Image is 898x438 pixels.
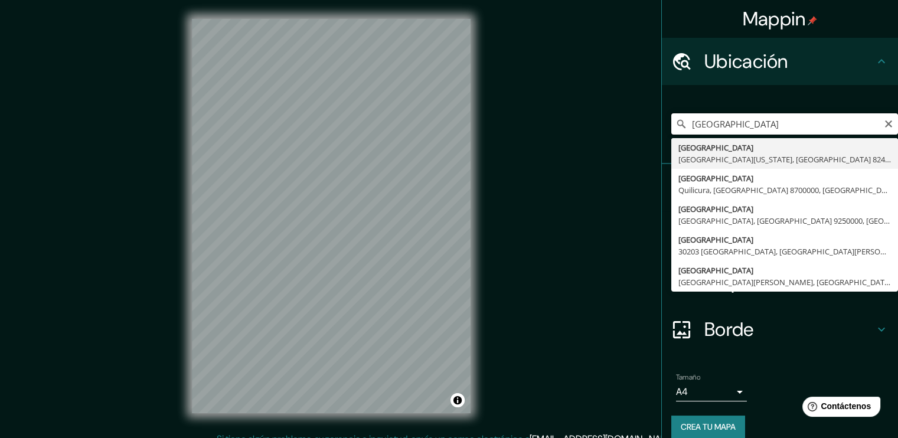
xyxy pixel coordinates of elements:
font: Mappin [743,6,806,31]
div: Borde [662,306,898,353]
img: pin-icon.png [808,16,817,25]
font: [GEOGRAPHIC_DATA][PERSON_NAME], [GEOGRAPHIC_DATA] [678,277,892,287]
div: Estilo [662,211,898,259]
input: Elige tu ciudad o zona [671,113,898,135]
iframe: Lanzador de widgets de ayuda [793,392,885,425]
font: [GEOGRAPHIC_DATA] [678,265,753,276]
div: Ubicación [662,38,898,85]
div: A4 [676,383,747,401]
font: [GEOGRAPHIC_DATA] [678,234,753,245]
font: Ubicación [704,49,788,74]
font: A4 [676,385,688,398]
font: Tamaño [676,372,700,382]
font: [GEOGRAPHIC_DATA] [678,142,753,153]
font: Borde [704,317,754,342]
div: Disposición [662,259,898,306]
button: Claro [884,117,893,129]
canvas: Mapa [192,19,471,413]
font: [GEOGRAPHIC_DATA] [678,204,753,214]
div: Patas [662,164,898,211]
font: [GEOGRAPHIC_DATA] [678,173,753,184]
font: Quilicura, [GEOGRAPHIC_DATA] 8700000, [GEOGRAPHIC_DATA] [678,185,897,195]
font: Crea tu mapa [681,421,736,432]
button: Crea tu mapa [671,416,745,438]
button: Activar o desactivar atribución [450,393,465,407]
